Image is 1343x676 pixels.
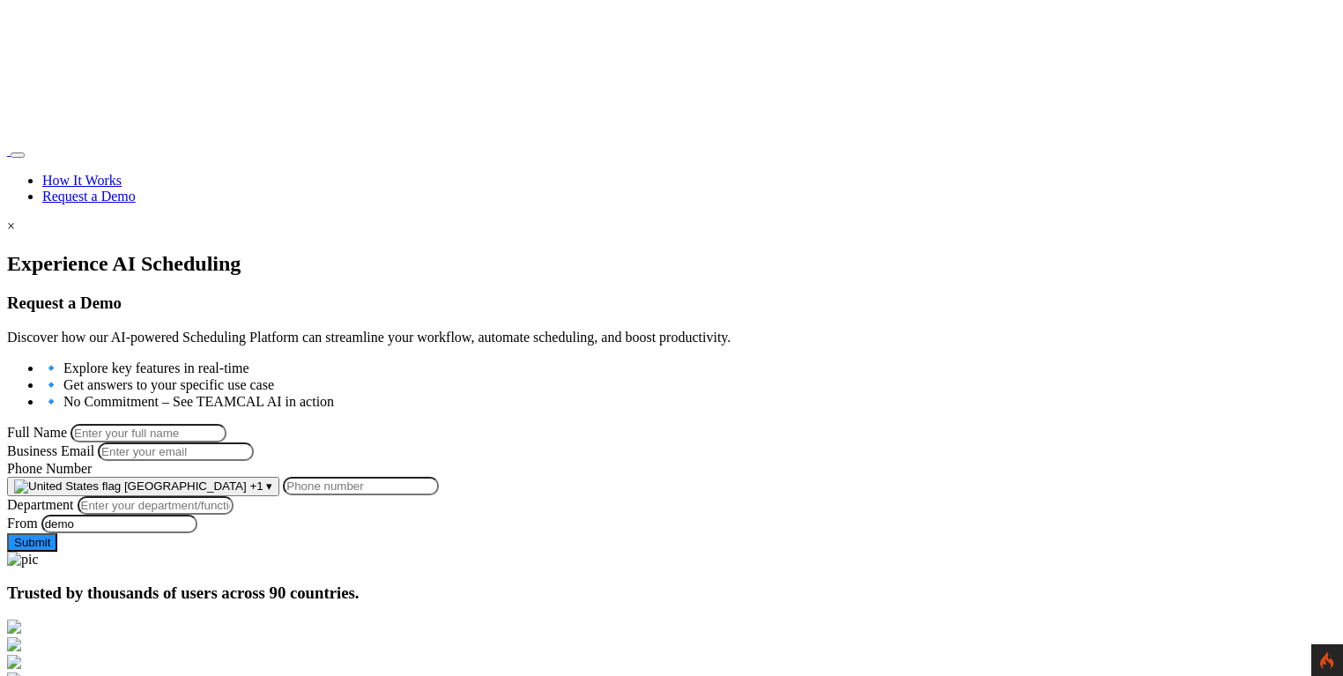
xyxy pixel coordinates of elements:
[283,477,439,495] input: Phone number
[7,655,21,669] img: https-ample.co.in-.png
[7,533,57,552] button: Submit
[42,189,136,204] a: Request a Demo
[42,393,1336,410] li: 🔹 No Commitment – See TEAMCAL AI in action
[42,376,1336,393] li: 🔹 Get answers to your specific use case
[7,477,279,496] button: [GEOGRAPHIC_DATA] +1 ▾
[7,461,92,476] label: Phone Number
[42,360,1336,376] li: 🔹 Explore key features in real-time
[70,424,226,442] input: Name must only contain letters and spaces
[7,620,21,634] img: http-den-ev.de-.png
[11,152,25,158] button: Toggle navigation
[7,637,21,651] img: http-supreme.co.in-%E2%80%931.png
[98,442,254,461] input: Enter your email
[7,219,1336,234] div: ×
[266,479,272,493] span: ▾
[7,516,38,531] label: From
[124,479,247,493] span: [GEOGRAPHIC_DATA]
[7,330,1336,345] p: Discover how our AI-powered Scheduling Platform can streamline your workflow, automate scheduling...
[7,497,74,512] label: Department
[7,293,1336,313] h3: Request a Demo
[7,443,94,458] label: Business Email
[7,252,1336,276] h1: Experience AI Scheduling
[7,583,1336,603] h3: Trusted by thousands of users across 90 countries.
[7,425,67,440] label: Full Name
[78,496,234,515] input: Enter your department/function
[14,479,121,494] img: United States flag
[249,479,263,493] span: +1
[7,552,39,568] img: pic
[42,173,122,188] a: How It Works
